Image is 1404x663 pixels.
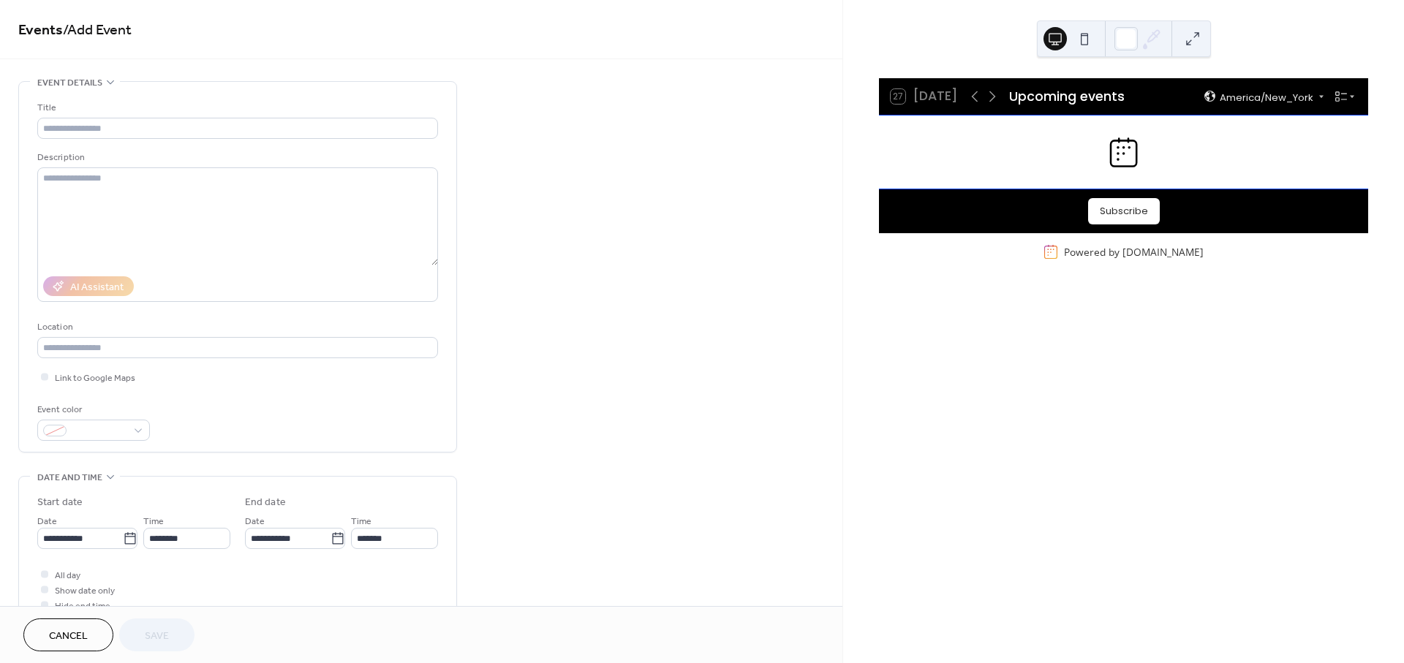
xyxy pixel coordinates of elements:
[1220,92,1313,102] span: America/New_York
[245,514,265,529] span: Date
[1088,198,1160,224] button: Subscribe
[37,470,102,485] span: Date and time
[23,618,113,651] button: Cancel
[18,16,63,45] a: Events
[63,16,132,45] span: / Add Event
[245,495,286,510] div: End date
[37,75,102,91] span: Event details
[55,583,115,599] span: Show date only
[1064,245,1204,259] div: Powered by
[143,514,164,529] span: Time
[55,371,135,386] span: Link to Google Maps
[351,514,371,529] span: Time
[37,150,435,165] div: Description
[37,495,83,510] div: Start date
[37,402,147,417] div: Event color
[37,100,435,115] div: Title
[49,629,88,644] span: Cancel
[37,319,435,335] div: Location
[55,599,110,614] span: Hide end time
[1122,245,1204,259] a: [DOMAIN_NAME]
[55,568,80,583] span: All day
[37,514,57,529] span: Date
[1009,87,1125,106] div: Upcoming events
